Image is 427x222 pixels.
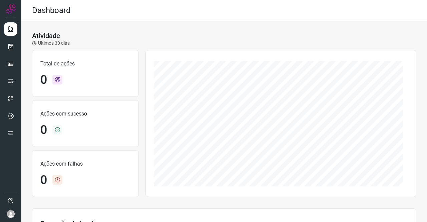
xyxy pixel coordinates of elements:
p: Últimos 30 dias [32,40,70,47]
h1: 0 [40,73,47,87]
h2: Dashboard [32,6,71,15]
p: Ações com sucesso [40,110,130,118]
p: Total de ações [40,60,130,68]
h3: Atividade [32,32,60,40]
p: Ações com falhas [40,160,130,168]
h1: 0 [40,123,47,137]
img: Logo [6,4,16,14]
img: avatar-user-boy.jpg [7,210,15,218]
h1: 0 [40,173,47,187]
